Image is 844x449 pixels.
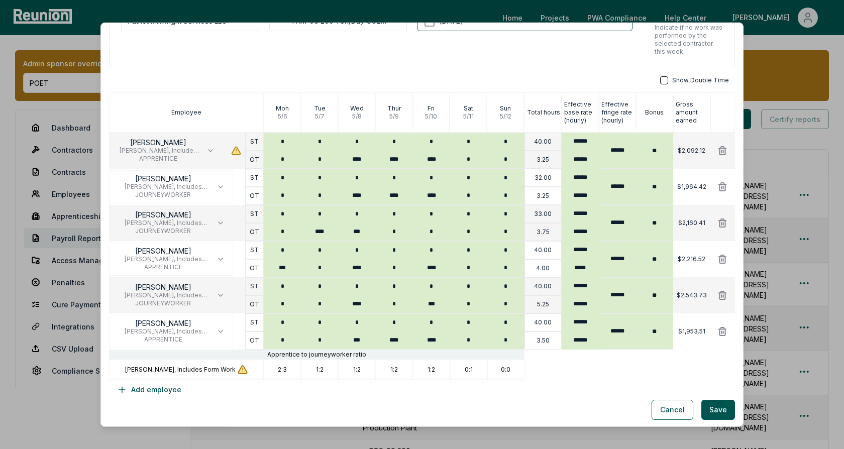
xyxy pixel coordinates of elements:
p: Effective base rate (hourly) [564,100,598,125]
p: Effective fringe rate (hourly) [601,100,636,125]
p: Employee [171,108,201,117]
p: OT [250,228,259,236]
p: 3.25 [537,156,549,164]
p: [PERSON_NAME] [118,247,208,255]
p: [PERSON_NAME] [118,319,208,327]
p: $2,216.52 [678,255,705,263]
p: 1:2 [428,366,435,374]
span: [PERSON_NAME], Includes Form Work [118,147,198,155]
p: 40.00 [534,138,552,146]
p: Tue [314,104,326,113]
p: OT [250,336,259,345]
p: 5 / 11 [463,113,474,121]
p: Gross amount earned [676,100,710,125]
button: Add employee [109,380,189,400]
span: APPRENTICE [118,155,198,163]
p: Apprentice to journeyworker ratio [267,351,366,359]
p: Indicate if no work was performed by the selected contractor this week. [655,24,723,56]
span: [PERSON_NAME], Includes Form Work [118,219,208,227]
p: Bonus [645,108,664,117]
p: 3.50 [537,336,550,345]
p: 40.00 [534,318,552,326]
p: ST [250,138,259,146]
span: JOURNEYWORKER [118,299,208,307]
p: [PERSON_NAME], Includes Form Work [125,365,248,375]
p: 3.75 [537,228,550,236]
span: [PERSON_NAME], Includes Form Work [118,327,208,335]
p: 0:0 [501,366,510,374]
p: OT [250,300,259,308]
p: 5 / 10 [425,113,437,121]
button: Save [701,400,735,420]
p: 1:2 [316,366,324,374]
p: Sun [500,104,511,113]
span: [PERSON_NAME], Includes Form Work [118,291,208,299]
span: JOURNEYWORKER [118,191,208,199]
p: ST [250,210,259,218]
p: 40.00 [534,246,552,254]
p: 5 / 7 [315,113,325,121]
p: 5 / 12 [500,113,511,121]
p: ST [250,246,259,254]
span: JOURNEYWORKER [118,227,208,235]
p: $2,092.12 [678,147,705,155]
p: Sat [464,104,473,113]
p: Thur [387,104,401,113]
p: ST [250,174,259,182]
p: [PERSON_NAME] [118,175,208,183]
span: Show Double Time [672,76,729,84]
span: APPRENTICE [118,263,208,271]
p: Total hours [527,108,560,117]
p: 5 / 6 [278,113,287,121]
span: [PERSON_NAME], Includes Form Work [118,255,208,263]
p: OT [250,192,259,200]
p: ST [250,318,259,326]
p: [PERSON_NAME] [118,283,208,291]
p: OT [250,264,259,272]
p: 1:2 [353,366,361,374]
p: Fri [428,104,435,113]
p: Wed [350,104,364,113]
p: $1,964.42 [677,183,706,191]
p: 40.00 [534,282,552,290]
p: Mon [276,104,289,113]
p: [PERSON_NAME] [118,139,198,147]
p: 5 / 8 [352,113,362,121]
span: [PERSON_NAME], Includes Form Work [118,183,208,191]
button: Cancel [652,400,693,420]
p: 5.25 [537,300,549,308]
p: $1,953.51 [678,327,705,335]
p: 3.25 [537,192,549,200]
p: 0:1 [465,366,473,374]
p: OT [250,156,259,164]
p: [PERSON_NAME] [118,211,208,219]
p: 5 / 9 [389,113,399,121]
p: ST [250,282,259,290]
p: 32.00 [535,174,552,182]
p: $2,543.73 [677,291,707,299]
p: 2:3 [278,366,287,374]
span: APPRENTICE [118,335,208,344]
p: 33.00 [534,210,552,218]
p: 4.00 [536,264,550,272]
p: $2,160.41 [678,219,705,227]
p: 1:2 [390,366,398,374]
